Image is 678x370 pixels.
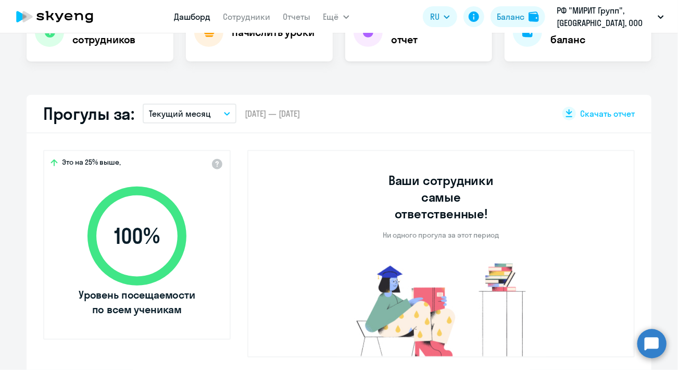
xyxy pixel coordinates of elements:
[323,6,349,27] button: Ещё
[423,6,457,27] button: RU
[223,11,271,22] a: Сотрудники
[62,157,121,170] span: Это на 25% выше,
[337,261,546,356] img: no-truants
[580,108,635,119] span: Скачать отчет
[323,10,339,23] span: Ещё
[77,288,197,317] span: Уровень посещаемости по всем ученикам
[43,103,134,124] h2: Прогулы за:
[551,4,669,29] button: РФ "МИРИТ Групп", [GEOGRAPHIC_DATA], ООО
[174,11,211,22] a: Дашборд
[529,11,539,22] img: balance
[491,6,545,27] button: Балансbalance
[374,172,508,222] h3: Ваши сотрудники самые ответственные!
[497,10,524,23] div: Баланс
[430,10,440,23] span: RU
[245,108,300,119] span: [DATE] — [DATE]
[143,104,236,124] button: Текущий месяц
[149,107,211,120] p: Текущий месяц
[77,224,197,249] span: 100 %
[283,11,311,22] a: Отчеты
[557,4,654,29] p: РФ "МИРИТ Групп", [GEOGRAPHIC_DATA], ООО
[383,230,499,240] p: Ни одного прогула за этот период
